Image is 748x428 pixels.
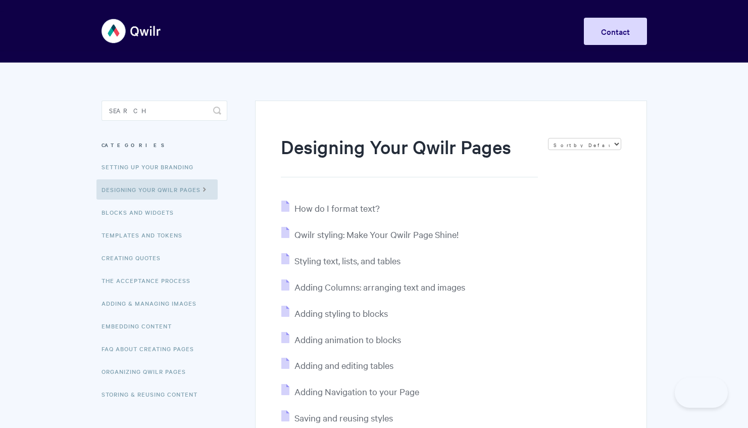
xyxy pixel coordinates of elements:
[294,281,465,293] span: Adding Columns: arranging text and images
[102,384,205,404] a: Storing & Reusing Content
[281,255,401,266] a: Styling text, lists, and tables
[281,359,393,371] a: Adding and editing tables
[294,334,401,345] span: Adding animation to blocks
[102,293,204,313] a: Adding & Managing Images
[102,12,162,50] img: Qwilr Help Center
[281,134,537,177] h1: Designing Your Qwilr Pages
[675,377,728,408] iframe: Toggle Customer Support
[584,18,647,45] a: Contact
[102,202,181,222] a: Blocks and Widgets
[294,228,459,240] span: Qwilr styling: Make Your Qwilr Page Shine!
[102,101,227,121] input: Search
[102,270,198,291] a: The Acceptance Process
[102,225,190,245] a: Templates and Tokens
[294,307,388,319] span: Adding styling to blocks
[294,359,393,371] span: Adding and editing tables
[294,412,393,423] span: Saving and reusing styles
[102,157,201,177] a: Setting up your Branding
[281,412,393,423] a: Saving and reusing styles
[294,386,419,397] span: Adding Navigation to your Page
[102,136,227,154] h3: Categories
[102,339,202,359] a: FAQ About Creating Pages
[281,228,459,240] a: Qwilr styling: Make Your Qwilr Page Shine!
[548,138,621,150] select: Page reloads on selection
[102,316,179,336] a: Embedding Content
[102,248,168,268] a: Creating Quotes
[96,179,218,200] a: Designing Your Qwilr Pages
[281,281,465,293] a: Adding Columns: arranging text and images
[281,386,419,397] a: Adding Navigation to your Page
[281,307,388,319] a: Adding styling to blocks
[281,334,401,345] a: Adding animation to blocks
[102,361,193,382] a: Organizing Qwilr Pages
[294,255,401,266] span: Styling text, lists, and tables
[281,202,380,214] a: How do I format text?
[294,202,380,214] span: How do I format text?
